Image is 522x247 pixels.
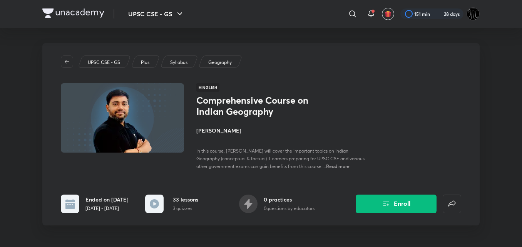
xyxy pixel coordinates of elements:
a: Geography [207,59,233,66]
p: UPSC CSE - GS [88,59,120,66]
p: 0 questions by educators [264,205,315,212]
a: Company Logo [42,8,104,20]
p: Plus [141,59,149,66]
button: UPSC CSE - GS [124,6,189,22]
p: Syllabus [170,59,187,66]
img: avatar [385,10,391,17]
h1: Comprehensive Course on Indian Geography [196,95,322,117]
img: Watcher [467,7,480,20]
button: avatar [382,8,394,20]
p: Geography [208,59,232,66]
h6: 33 lessons [173,195,198,203]
a: UPSC CSE - GS [87,59,122,66]
a: Syllabus [169,59,189,66]
span: Read more [326,163,350,169]
a: Plus [140,59,151,66]
h4: [PERSON_NAME] [196,126,369,134]
button: Enroll [356,195,437,213]
span: In this course, [PERSON_NAME] will cover the important topics on Indian Geography (conceptual & f... [196,148,365,169]
p: [DATE] - [DATE] [85,205,129,212]
button: false [443,195,461,213]
h6: 0 practices [264,195,315,203]
h6: Ended on [DATE] [85,195,129,203]
span: Hinglish [196,83,219,92]
p: 3 quizzes [173,205,198,212]
img: streak [435,10,442,18]
img: Company Logo [42,8,104,18]
img: Thumbnail [60,82,185,153]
